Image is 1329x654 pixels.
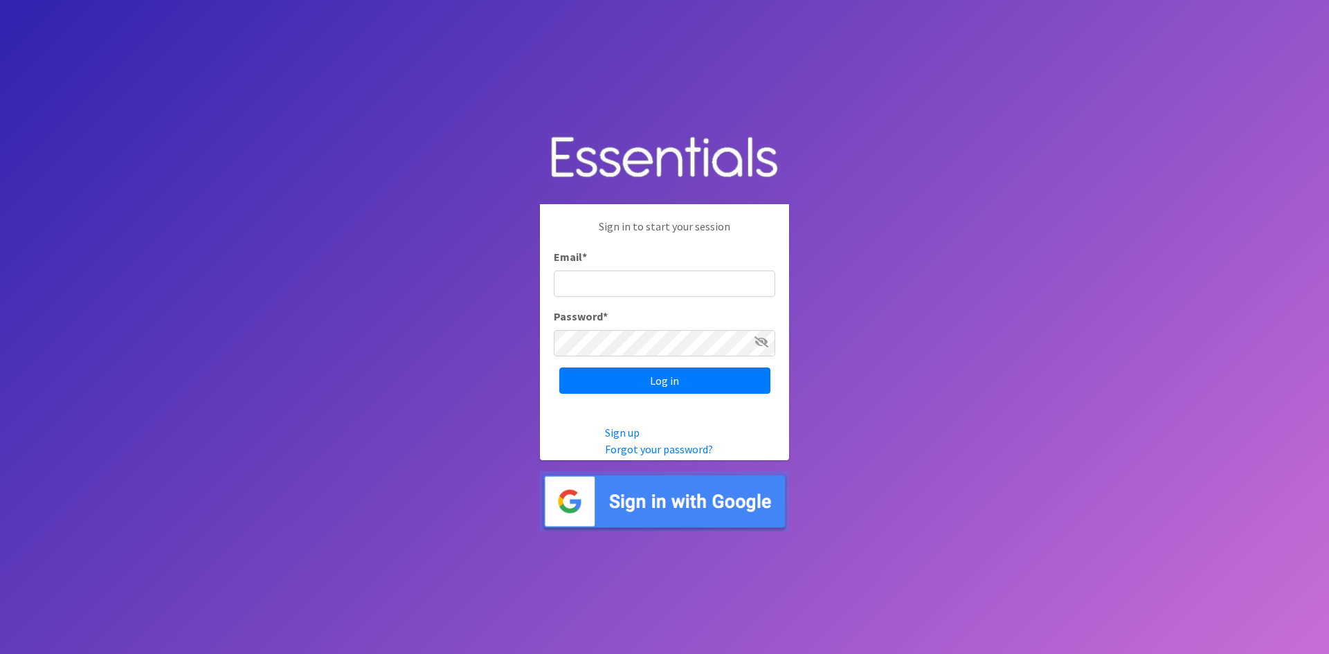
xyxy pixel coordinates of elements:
a: Sign up [605,426,640,439]
input: Log in [559,367,770,394]
a: Forgot your password? [605,442,713,456]
abbr: required [603,309,608,323]
label: Email [554,248,587,265]
abbr: required [582,250,587,264]
img: Human Essentials [540,122,789,194]
label: Password [554,308,608,325]
img: Sign in with Google [540,471,789,532]
p: Sign in to start your session [554,218,775,248]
